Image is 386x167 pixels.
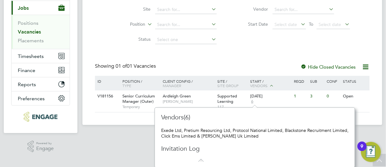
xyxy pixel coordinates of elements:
[361,142,381,162] button: Open Resource Center, 9 new notifications
[24,112,57,122] img: click-cms-logo-retina.png
[307,20,315,28] span: To
[292,76,309,86] div: Reqd
[12,63,70,77] button: Finance
[12,49,70,63] button: Timesheets
[12,15,70,49] div: Jobs
[161,76,216,91] div: Client Config /
[116,63,156,69] span: 01 Vacancies
[155,35,217,44] input: Select one
[115,6,151,12] label: Site
[250,83,268,88] span: Vendors
[342,91,369,102] div: Open
[11,112,70,122] a: Go to home page
[18,81,36,87] span: Reports
[122,83,131,88] span: Type
[249,76,292,91] div: Start /
[12,77,70,91] button: Reports
[115,36,151,42] label: Status
[163,83,181,88] span: Manager
[232,21,268,27] label: Start Date
[218,93,237,104] span: Supported Learning
[250,99,254,104] span: 6
[325,76,341,86] div: Conf
[18,67,35,73] span: Finance
[12,91,70,105] button: Preferences
[163,93,191,99] span: Ardleigh Green
[18,38,44,44] a: Placements
[118,76,161,91] div: Position /
[273,5,334,14] input: Search for...
[122,93,155,104] span: Senior Curriculum Manager (Outer)
[36,146,54,151] span: Engage
[18,5,29,11] span: Jobs
[319,22,341,27] span: Select date
[292,91,309,102] div: 1
[250,94,291,99] div: [DATE]
[218,83,239,88] span: Site Group
[96,91,118,102] div: V181156
[18,96,45,102] span: Preferences
[96,76,118,86] div: ID
[95,63,157,70] div: Showing
[275,22,297,27] span: Select date
[155,5,217,14] input: Search for...
[36,141,54,146] span: Powered by
[122,104,160,109] span: Temporary
[12,1,70,15] button: Jobs
[161,113,270,121] h3: Vendors(6)
[155,20,217,29] input: Search for...
[18,53,44,59] span: Timesheets
[361,146,364,154] div: 9
[309,91,325,102] div: 3
[18,29,41,35] a: Vacancies
[218,104,247,109] span: 117
[116,63,127,69] span: 01 of
[110,21,146,28] label: Position
[27,141,54,153] a: Powered byEngage
[232,6,268,12] label: Vendor
[216,76,249,91] div: Site /
[300,64,356,70] label: Hide Closed Vacancies
[161,144,270,153] h3: Invitation Log
[161,128,349,139] div: Exede Ltd, Pretium Resourcing Ltd, Protocol National Limited, Blackstone Recruitment Limited, Cli...
[163,99,215,104] span: [PERSON_NAME]
[18,20,38,26] a: Positions
[342,76,369,86] div: Status
[325,91,341,102] div: 0
[309,76,325,86] div: Sub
